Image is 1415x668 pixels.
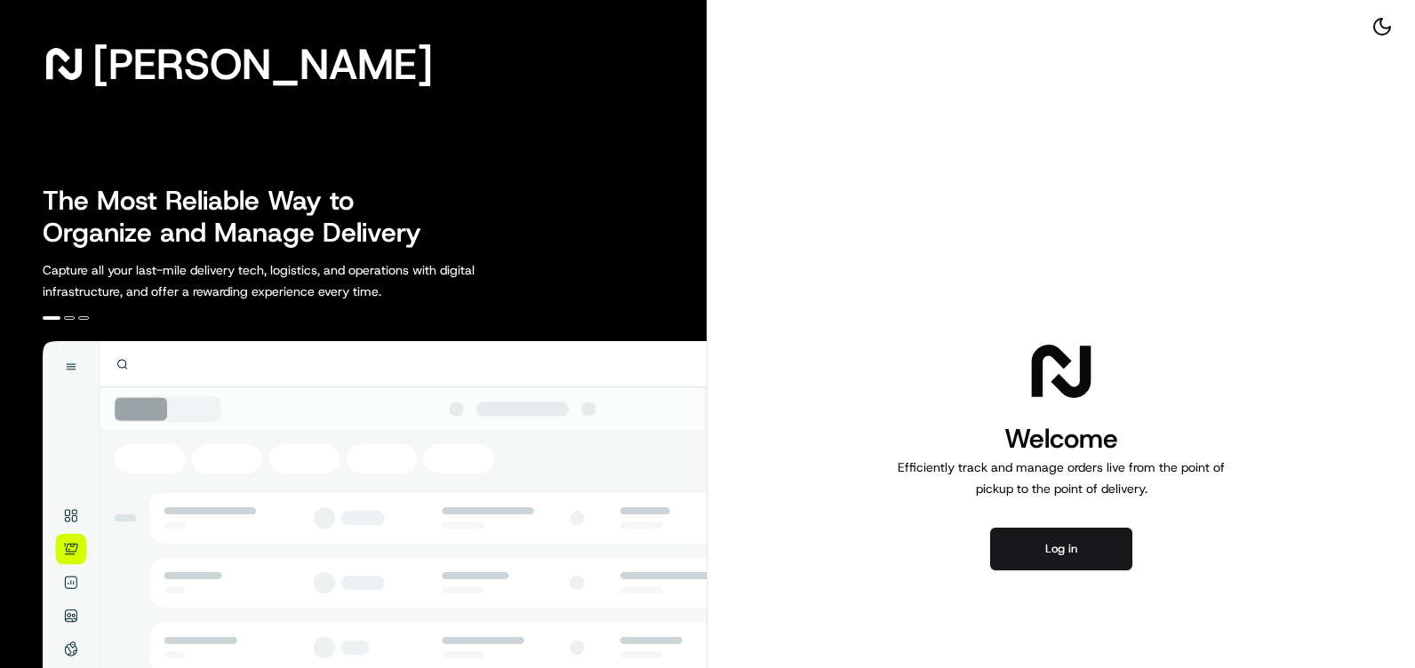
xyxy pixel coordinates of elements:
p: Capture all your last-mile delivery tech, logistics, and operations with digital infrastructure, ... [43,259,555,302]
button: Log in [990,528,1132,570]
h1: Welcome [891,421,1232,457]
h2: The Most Reliable Way to Organize and Manage Delivery [43,185,441,249]
p: Efficiently track and manage orders live from the point of pickup to the point of delivery. [891,457,1232,499]
span: [PERSON_NAME] [92,46,433,82]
